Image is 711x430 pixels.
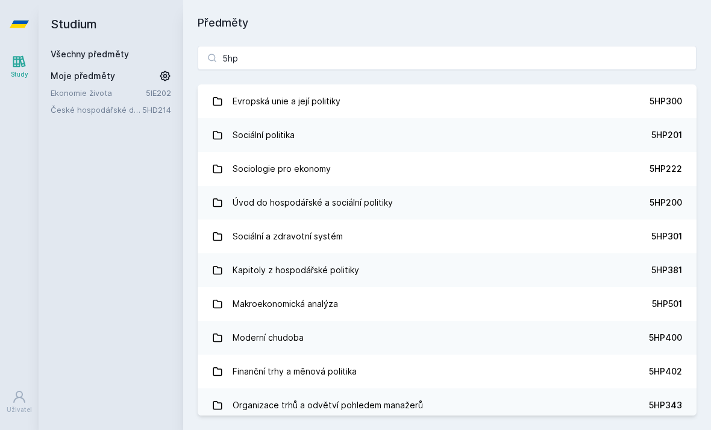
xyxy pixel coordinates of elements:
[233,123,295,147] div: Sociální politika
[649,399,682,411] div: 5HP343
[11,70,28,79] div: Study
[2,384,36,420] a: Uživatel
[198,355,697,388] a: Finanční trhy a měnová politika 5HP402
[2,48,36,85] a: Study
[233,224,343,248] div: Sociální a zdravotní systém
[198,186,697,220] a: Úvod do hospodářské a sociální politiky 5HP200
[650,197,682,209] div: 5HP200
[651,230,682,242] div: 5HP301
[651,129,682,141] div: 5HP201
[233,393,423,417] div: Organizace trhů a odvětví pohledem manažerů
[651,264,682,276] div: 5HP381
[233,359,357,384] div: Finanční trhy a měnová politika
[233,157,331,181] div: Sociologie pro ekonomy
[7,405,32,414] div: Uživatel
[198,253,697,287] a: Kapitoly z hospodářské politiky 5HP381
[233,89,340,113] div: Evropská unie a její politiky
[652,298,682,310] div: 5HP501
[51,49,129,59] a: Všechny předměty
[142,105,171,115] a: 5HD214
[198,118,697,152] a: Sociální politika 5HP201
[650,95,682,107] div: 5HP300
[233,326,304,350] div: Moderní chudoba
[51,87,146,99] a: Ekonomie života
[198,14,697,31] h1: Předměty
[198,46,697,70] input: Název nebo ident předmětu…
[233,292,338,316] div: Makroekonomická analýza
[650,163,682,175] div: 5HP222
[198,220,697,253] a: Sociální a zdravotní systém 5HP301
[51,70,115,82] span: Moje předměty
[198,287,697,321] a: Makroekonomická analýza 5HP501
[146,88,171,98] a: 5IE202
[198,84,697,118] a: Evropská unie a její politiky 5HP300
[198,388,697,422] a: Organizace trhů a odvětví pohledem manažerů 5HP343
[649,365,682,378] div: 5HP402
[233,191,393,215] div: Úvod do hospodářské a sociální politiky
[233,258,359,282] div: Kapitoly z hospodářské politiky
[649,332,682,344] div: 5HP400
[198,321,697,355] a: Moderní chudoba 5HP400
[51,104,142,116] a: České hospodářské dějiny
[198,152,697,186] a: Sociologie pro ekonomy 5HP222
